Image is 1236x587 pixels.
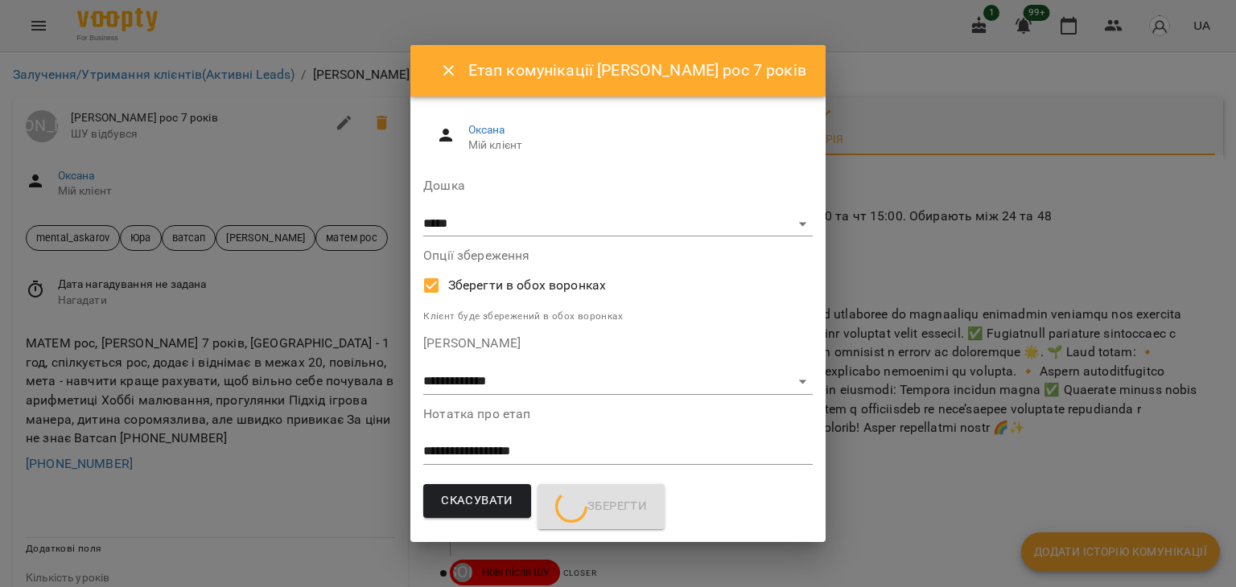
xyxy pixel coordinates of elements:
[423,408,813,421] label: Нотатка про етап
[448,276,607,295] span: Зберегти в обох воронках
[468,123,505,136] a: Оксана
[423,179,813,192] label: Дошка
[441,491,513,511] span: Скасувати
[423,309,813,325] p: Клієнт буде збережений в обох воронках
[423,484,531,518] button: Скасувати
[423,337,813,350] label: [PERSON_NAME]
[423,249,813,262] label: Опції збереження
[468,58,806,83] h6: Етап комунікації [PERSON_NAME] рос 7 років
[468,138,800,154] span: Мій клієнт
[430,51,468,90] button: Close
